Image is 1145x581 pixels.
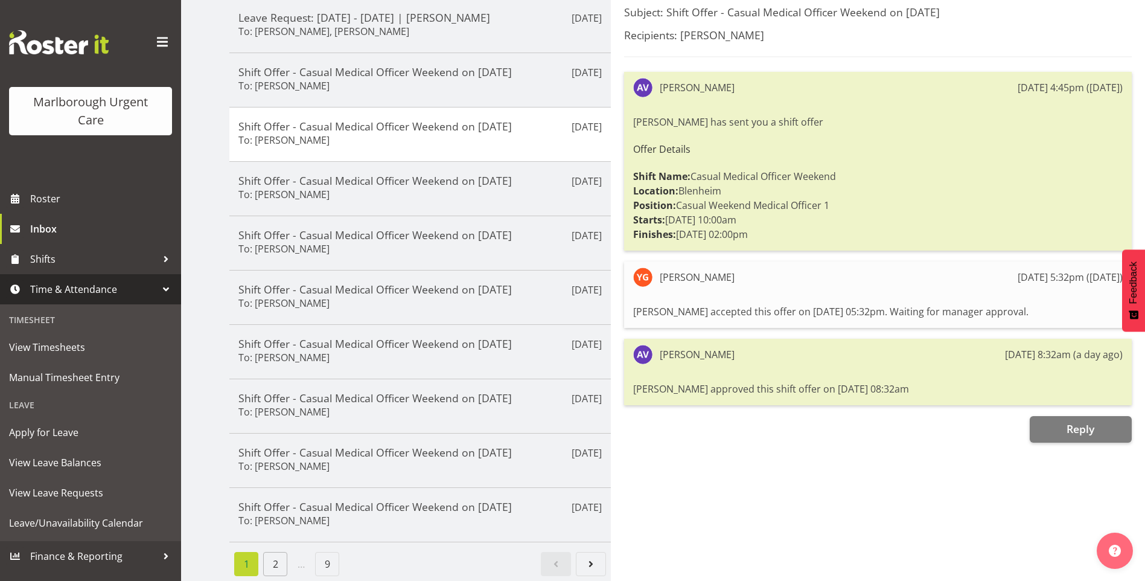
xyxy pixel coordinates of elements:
[238,500,602,513] h5: Shift Offer - Casual Medical Officer Weekend on [DATE]
[9,368,172,387] span: Manual Timesheet Entry
[3,393,178,417] div: Leave
[633,78,652,97] img: amber-venning-slater11903.jpg
[238,25,409,37] h6: To: [PERSON_NAME], [PERSON_NAME]
[3,417,178,448] a: Apply for Leave
[9,454,172,472] span: View Leave Balances
[572,391,602,406] p: [DATE]
[633,345,652,364] img: amber-venning-slater11903.jpg
[576,552,606,576] a: Next page
[238,351,330,364] h6: To: [PERSON_NAME]
[1128,262,1139,304] span: Feedback
[1030,416,1132,443] button: Reply
[660,270,735,284] div: [PERSON_NAME]
[21,93,160,129] div: Marlborough Urgent Care
[3,307,178,332] div: Timesheet
[9,514,172,532] span: Leave/Unavailability Calendar
[3,508,178,538] a: Leave/Unavailability Calendar
[238,228,602,242] h5: Shift Offer - Casual Medical Officer Weekend on [DATE]
[624,28,1132,42] h5: Recipients: [PERSON_NAME]
[541,552,571,576] a: Previous page
[572,11,602,25] p: [DATE]
[30,250,157,268] span: Shifts
[633,112,1123,245] div: [PERSON_NAME] has sent you a shift offer Casual Medical Officer Weekend Blenheim Casual Weekend M...
[238,446,602,459] h5: Shift Offer - Casual Medical Officer Weekend on [DATE]
[30,190,175,208] span: Roster
[3,448,178,478] a: View Leave Balances
[9,30,109,54] img: Rosterit website logo
[238,297,330,309] h6: To: [PERSON_NAME]
[9,484,172,502] span: View Leave Requests
[572,446,602,460] p: [DATE]
[1067,422,1094,436] span: Reply
[633,228,676,241] strong: Finishes:
[238,283,602,296] h5: Shift Offer - Casual Medical Officer Weekend on [DATE]
[238,134,330,146] h6: To: [PERSON_NAME]
[633,144,1123,155] h6: Offer Details
[238,174,602,187] h5: Shift Offer - Casual Medical Officer Weekend on [DATE]
[30,547,157,565] span: Finance & Reporting
[572,283,602,297] p: [DATE]
[572,120,602,134] p: [DATE]
[1018,80,1123,95] div: [DATE] 4:45pm ([DATE])
[238,80,330,92] h6: To: [PERSON_NAME]
[30,220,175,238] span: Inbox
[633,184,678,197] strong: Location:
[660,347,735,362] div: [PERSON_NAME]
[238,120,602,133] h5: Shift Offer - Casual Medical Officer Weekend on [DATE]
[238,515,330,527] h6: To: [PERSON_NAME]
[238,391,602,405] h5: Shift Offer - Casual Medical Officer Weekend on [DATE]
[263,552,287,576] a: Page 2.
[633,268,652,287] img: yvette-geels11844.jpg
[238,65,602,79] h5: Shift Offer - Casual Medical Officer Weekend on [DATE]
[9,338,172,356] span: View Timesheets
[238,243,330,255] h6: To: [PERSON_NAME]
[572,500,602,515] p: [DATE]
[633,213,665,226] strong: Starts:
[1122,249,1145,332] button: Feedback - Show survey
[9,423,172,441] span: Apply for Leave
[660,80,735,95] div: [PERSON_NAME]
[572,174,602,188] p: [DATE]
[572,65,602,80] p: [DATE]
[633,170,691,183] strong: Shift Name:
[238,11,602,24] h5: Leave Request: [DATE] - [DATE] | [PERSON_NAME]
[624,5,1132,19] h5: Subject: Shift Offer - Casual Medical Officer Weekend on [DATE]
[633,379,1123,399] div: [PERSON_NAME] approved this shift offer on [DATE] 08:32am
[572,337,602,351] p: [DATE]
[238,337,602,350] h5: Shift Offer - Casual Medical Officer Weekend on [DATE]
[572,228,602,243] p: [DATE]
[1109,545,1121,557] img: help-xxl-2.png
[238,460,330,472] h6: To: [PERSON_NAME]
[633,301,1123,322] div: [PERSON_NAME] accepted this offer on [DATE] 05:32pm. Waiting for manager approval.
[3,332,178,362] a: View Timesheets
[238,406,330,418] h6: To: [PERSON_NAME]
[30,280,157,298] span: Time & Attendance
[3,362,178,393] a: Manual Timesheet Entry
[1005,347,1123,362] div: [DATE] 8:32am (a day ago)
[3,478,178,508] a: View Leave Requests
[633,199,676,212] strong: Position:
[315,552,339,576] a: Page 9.
[238,188,330,201] h6: To: [PERSON_NAME]
[1018,270,1123,284] div: [DATE] 5:32pm ([DATE])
